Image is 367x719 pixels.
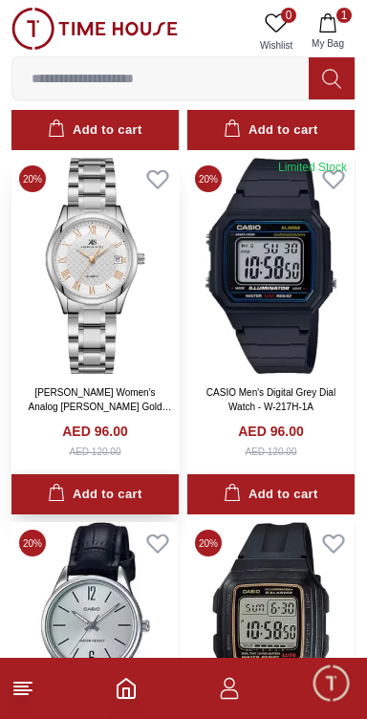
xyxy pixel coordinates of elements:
[115,677,138,700] a: Home
[48,484,141,506] div: Add to cart
[304,36,352,51] span: My Bag
[224,484,317,506] div: Add to cart
[187,158,355,373] img: CASIO Men's Digital Grey Dial Watch - W-217H-1A
[336,8,352,23] span: 1
[252,8,300,56] a: 0Wishlist
[62,422,127,441] h4: AED 96.00
[300,8,356,56] button: 1My Bag
[187,474,355,515] button: Add to cart
[11,110,179,151] button: Add to cart
[252,38,300,53] span: Wishlist
[11,158,179,373] img: Kenneth Scott Women's Analog White Rose Gold Highlight Dial Watch - K25504-SBSWK
[70,445,121,459] div: AED 120.00
[278,160,347,175] div: Limited Stock
[11,8,178,50] img: ...
[19,165,46,192] span: 20 %
[224,120,317,142] div: Add to cart
[311,663,353,705] div: Chat Widget
[195,165,222,192] span: 20 %
[195,530,222,556] span: 20 %
[238,422,303,441] h4: AED 96.00
[187,110,355,151] button: Add to cart
[48,120,141,142] div: Add to cart
[28,387,171,441] a: [PERSON_NAME] Women's Analog [PERSON_NAME] Gold Highlight Dial Watch - K25504-SBSWK
[281,8,296,23] span: 0
[11,474,179,515] button: Add to cart
[206,387,335,412] a: CASIO Men's Digital Grey Dial Watch - W-217H-1A
[19,530,46,556] span: 20 %
[246,445,297,459] div: AED 120.00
